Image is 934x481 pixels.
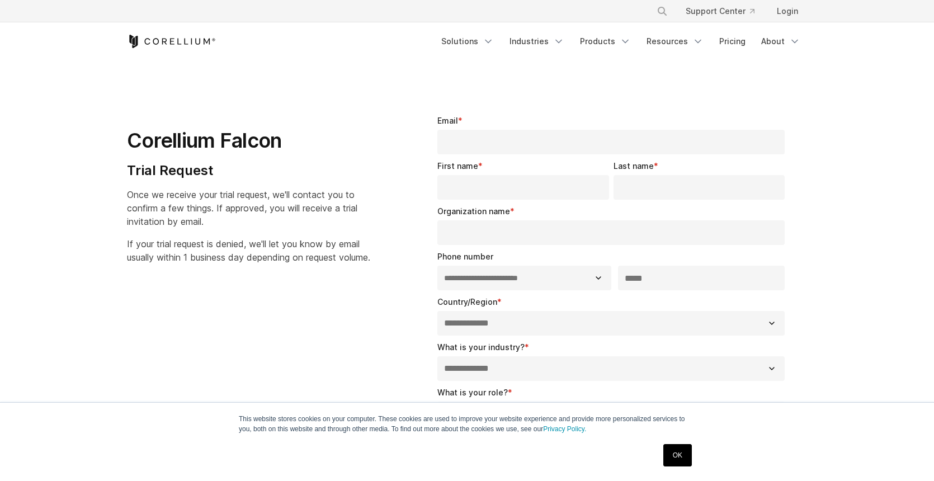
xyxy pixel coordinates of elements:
a: Industries [503,31,571,51]
h1: Corellium Falcon [127,128,370,153]
a: Pricing [713,31,752,51]
span: If your trial request is denied, we'll let you know by email usually within 1 business day depend... [127,238,370,263]
a: Support Center [677,1,763,21]
span: Country/Region [437,297,497,306]
span: First name [437,161,478,171]
a: Solutions [435,31,501,51]
h4: Trial Request [127,162,370,179]
span: Once we receive your trial request, we'll contact you to confirm a few things. If approved, you w... [127,189,357,227]
a: Privacy Policy. [543,425,586,433]
button: Search [652,1,672,21]
a: Corellium Home [127,35,216,48]
div: Navigation Menu [643,1,807,21]
span: Organization name [437,206,510,216]
a: OK [663,444,692,466]
span: What is your role? [437,388,508,397]
span: Email [437,116,458,125]
span: Last name [614,161,654,171]
a: Products [573,31,638,51]
span: Phone number [437,252,493,261]
a: About [754,31,807,51]
a: Login [768,1,807,21]
span: What is your industry? [437,342,525,352]
p: This website stores cookies on your computer. These cookies are used to improve your website expe... [239,414,695,434]
a: Resources [640,31,710,51]
div: Navigation Menu [435,31,807,51]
